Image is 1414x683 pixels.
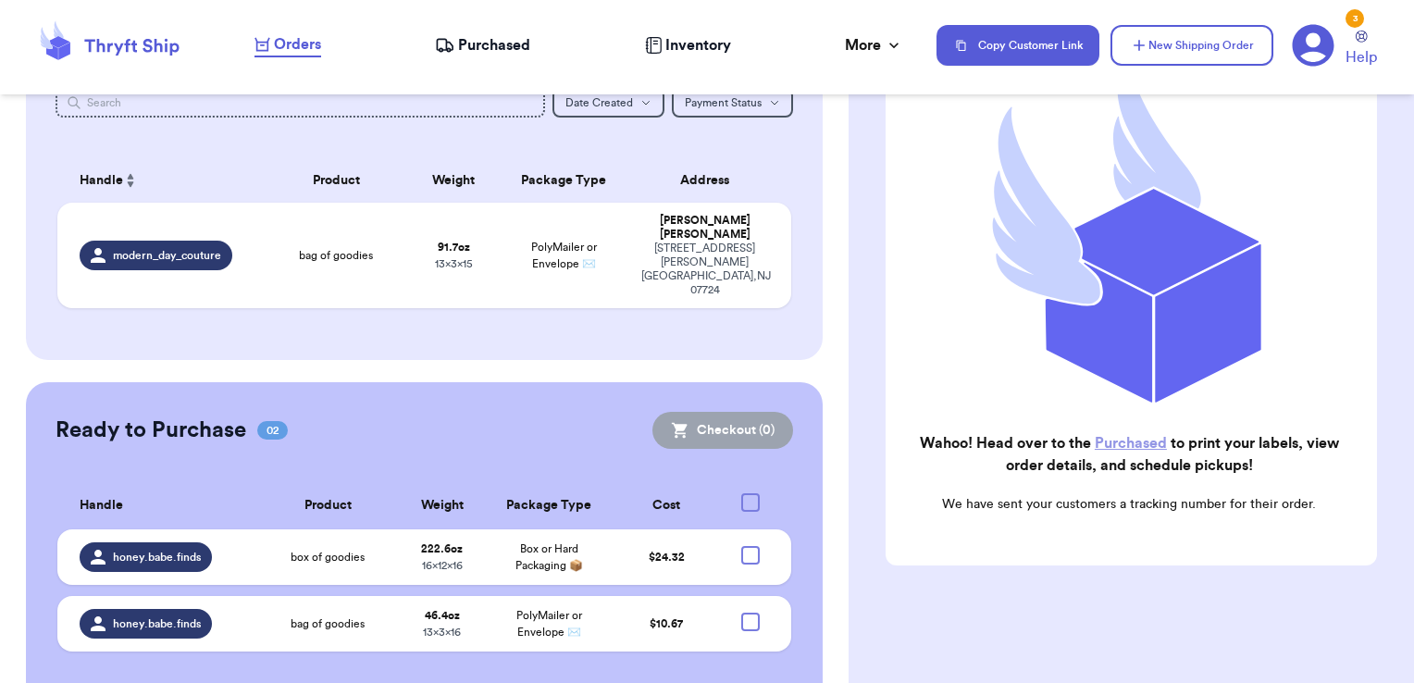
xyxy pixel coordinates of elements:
[291,616,365,631] span: bag of goodies
[80,496,123,515] span: Handle
[641,242,770,297] div: [STREET_ADDRESS][PERSON_NAME] [GEOGRAPHIC_DATA] , NJ 07724
[80,171,123,191] span: Handle
[650,618,683,629] span: $ 10.67
[263,158,410,203] th: Product
[425,610,460,621] strong: 46.4 oz
[672,88,793,118] button: Payment Status
[274,33,321,56] span: Orders
[1095,436,1167,451] a: Purchased
[900,432,1358,477] h2: Wahoo! Head over to the to print your labels, view order details, and schedule pickups!
[531,242,597,269] span: PolyMailer or Envelope ✉️
[652,412,793,449] button: Checkout (0)
[410,158,498,203] th: Weight
[299,248,373,263] span: bag of goodies
[485,482,614,529] th: Package Type
[291,550,365,565] span: box of goodies
[498,158,630,203] th: Package Type
[256,482,399,529] th: Product
[421,543,463,554] strong: 222.6 oz
[645,34,731,56] a: Inventory
[458,34,530,56] span: Purchased
[113,550,201,565] span: honey.babe.finds
[665,34,731,56] span: Inventory
[435,258,473,269] span: 13 x 3 x 15
[123,169,138,192] button: Sort ascending
[257,421,288,440] span: 02
[1110,25,1273,66] button: New Shipping Order
[936,25,1099,66] button: Copy Customer Link
[1346,9,1364,28] div: 3
[515,543,583,571] span: Box or Hard Packaging 📦
[614,482,721,529] th: Cost
[630,158,792,203] th: Address
[641,214,770,242] div: [PERSON_NAME] [PERSON_NAME]
[423,627,461,638] span: 13 x 3 x 16
[1292,24,1334,67] a: 3
[254,33,321,57] a: Orders
[845,34,903,56] div: More
[435,34,530,56] a: Purchased
[56,416,246,445] h2: Ready to Purchase
[1346,31,1377,68] a: Help
[900,495,1358,514] p: We have sent your customers a tracking number for their order.
[399,482,484,529] th: Weight
[56,88,546,118] input: Search
[438,242,470,253] strong: 91.7 oz
[113,248,221,263] span: modern_day_couture
[1346,46,1377,68] span: Help
[422,560,463,571] span: 16 x 12 x 16
[649,552,685,563] span: $ 24.32
[113,616,201,631] span: honey.babe.finds
[685,97,762,108] span: Payment Status
[552,88,664,118] button: Date Created
[516,610,582,638] span: PolyMailer or Envelope ✉️
[565,97,633,108] span: Date Created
